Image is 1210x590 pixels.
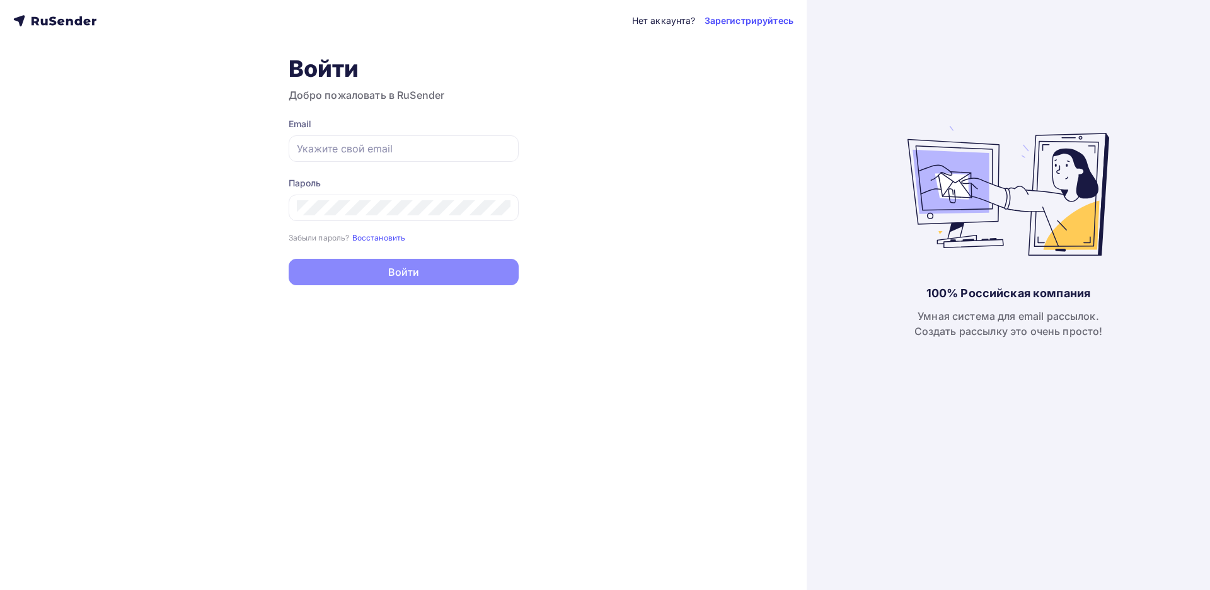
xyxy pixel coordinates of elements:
[297,141,510,156] input: Укажите свой email
[289,118,519,130] div: Email
[914,309,1103,339] div: Умная система для email рассылок. Создать рассылку это очень просто!
[352,232,406,242] a: Восстановить
[289,259,519,285] button: Войти
[632,14,696,27] div: Нет аккаунта?
[289,55,519,82] h1: Войти
[926,286,1090,301] div: 100% Российская компания
[289,233,350,242] small: Забыли пароль?
[705,14,793,27] a: Зарегистрируйтесь
[289,88,519,103] h3: Добро пожаловать в RuSender
[289,177,519,190] div: Пароль
[352,233,406,242] small: Восстановить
